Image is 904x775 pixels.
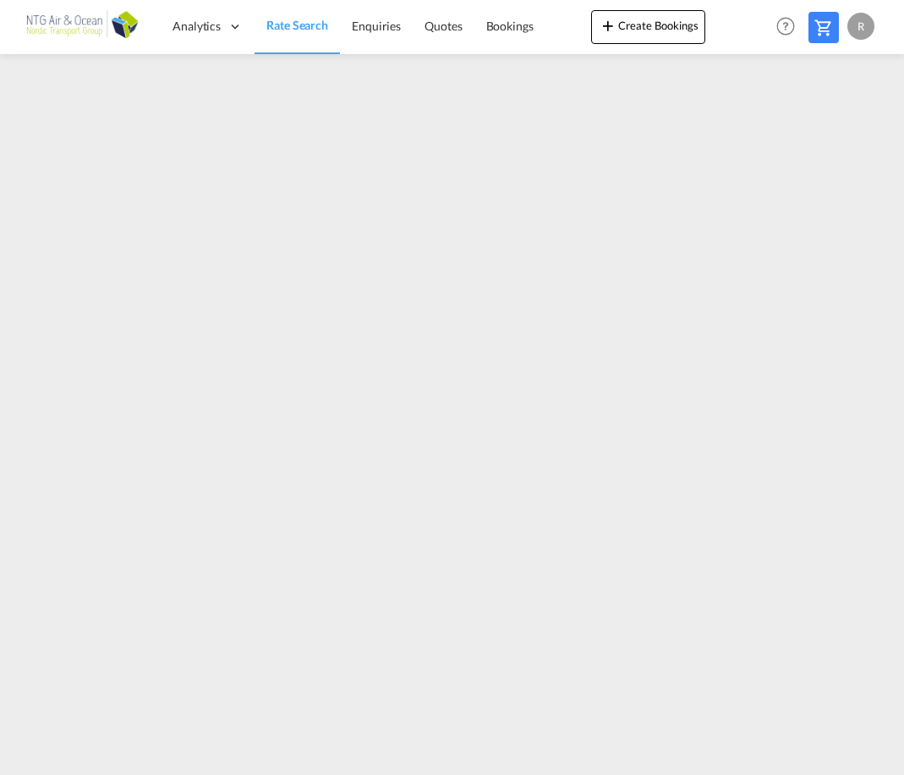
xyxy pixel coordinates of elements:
[591,10,705,44] button: icon-plus 400-fgCreate Bookings
[352,19,401,33] span: Enquiries
[425,19,462,33] span: Quotes
[847,13,874,40] div: R
[771,12,800,41] span: Help
[266,18,328,32] span: Rate Search
[173,18,221,35] span: Analytics
[25,8,140,46] img: af31b1c0b01f11ecbc353f8e72265e29.png
[486,19,534,33] span: Bookings
[771,12,808,42] div: Help
[598,15,618,36] md-icon: icon-plus 400-fg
